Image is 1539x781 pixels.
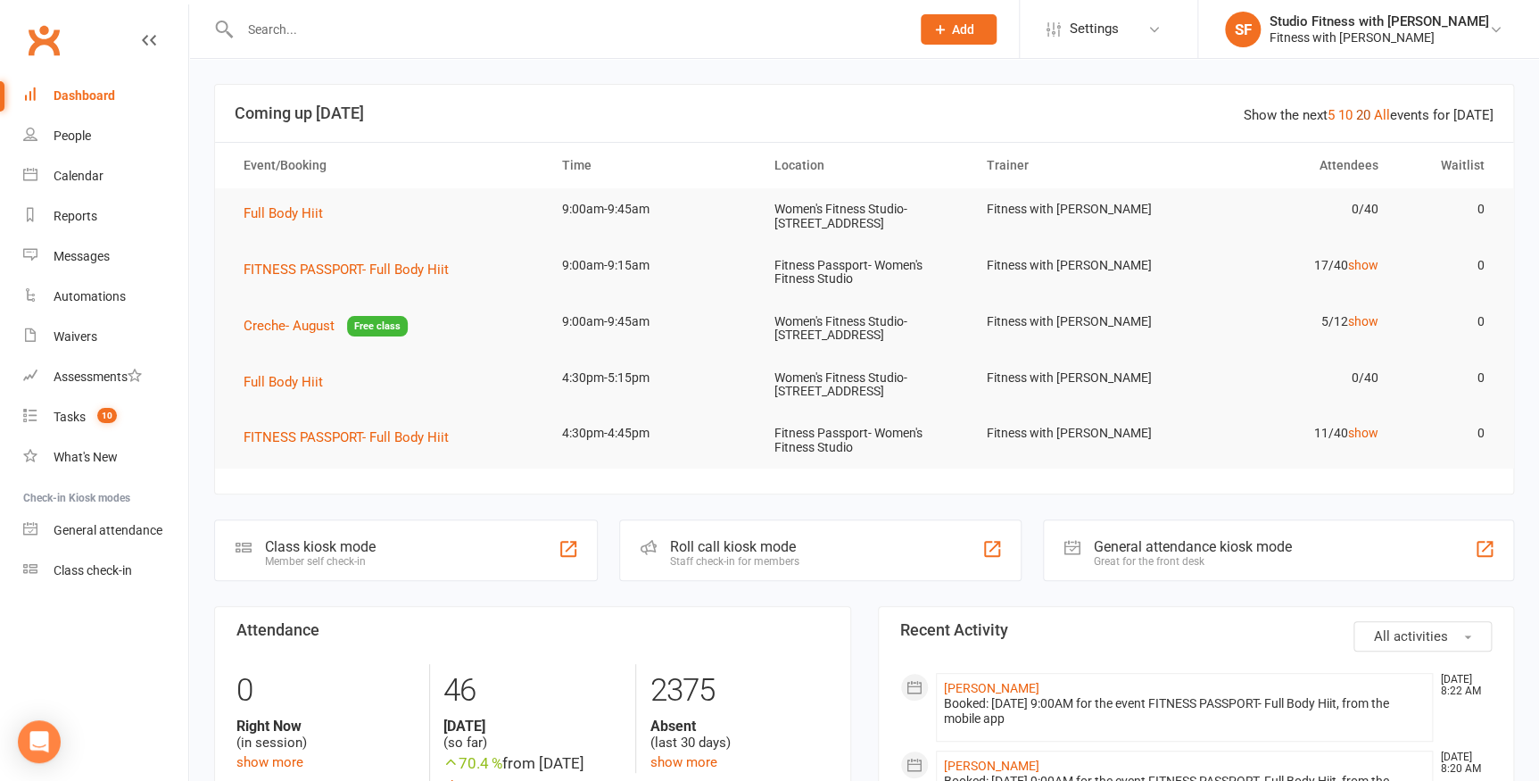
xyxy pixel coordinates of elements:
[236,621,829,639] h3: Attendance
[244,259,461,280] button: FITNESS PASSPORT- Full Body Hiit
[1244,104,1493,126] div: Show the next events for [DATE]
[443,752,622,776] div: from [DATE]
[244,374,323,390] span: Full Body Hiit
[236,664,416,718] div: 0
[1182,412,1394,454] td: 11/40
[1348,426,1378,440] a: show
[23,511,188,551] a: General attendance kiosk mode
[970,143,1182,188] th: Trainer
[1094,555,1292,568] div: Great for the front desk
[23,237,188,277] a: Messages
[1394,412,1501,454] td: 0
[235,17,898,42] input: Search...
[443,718,622,735] strong: [DATE]
[54,329,97,344] div: Waivers
[650,664,828,718] div: 2375
[1270,13,1489,29] div: Studio Fitness with [PERSON_NAME]
[1182,357,1394,399] td: 0/40
[970,357,1182,399] td: Fitness with [PERSON_NAME]
[228,143,546,188] th: Event/Booking
[443,754,502,772] span: 70.4 %
[546,412,758,454] td: 4:30pm-4:45pm
[970,188,1182,230] td: Fitness with [PERSON_NAME]
[1374,628,1448,644] span: All activities
[54,450,118,464] div: What's New
[650,718,828,735] strong: Absent
[347,316,408,336] span: Free class
[23,116,188,156] a: People
[546,245,758,287] td: 9:00am-9:15am
[944,759,1039,773] a: [PERSON_NAME]
[1394,245,1501,287] td: 0
[54,289,126,303] div: Automations
[952,22,974,37] span: Add
[1348,258,1378,272] a: show
[244,318,335,334] span: Creche- August
[23,397,188,437] a: Tasks 10
[54,370,142,384] div: Assessments
[54,88,115,103] div: Dashboard
[54,523,162,537] div: General attendance
[21,18,66,62] a: Clubworx
[1432,752,1491,775] time: [DATE] 8:20 AM
[23,196,188,237] a: Reports
[54,563,132,577] div: Class check-in
[1353,621,1492,652] button: All activities
[970,301,1182,343] td: Fitness with [PERSON_NAME]
[1338,107,1353,123] a: 10
[18,720,61,763] div: Open Intercom Messenger
[970,245,1182,287] td: Fitness with [PERSON_NAME]
[1348,314,1378,328] a: show
[54,209,97,223] div: Reports
[1328,107,1335,123] a: 5
[54,410,86,424] div: Tasks
[670,538,799,555] div: Roll call kiosk mode
[546,301,758,343] td: 9:00am-9:45am
[54,129,91,143] div: People
[23,551,188,591] a: Class kiosk mode
[1270,29,1489,46] div: Fitness with [PERSON_NAME]
[236,718,416,752] div: (in session)
[1182,188,1394,230] td: 0/40
[1394,143,1501,188] th: Waitlist
[23,156,188,196] a: Calendar
[1374,107,1390,123] a: All
[443,664,622,718] div: 46
[97,408,117,423] span: 10
[23,76,188,116] a: Dashboard
[244,429,449,445] span: FITNESS PASSPORT- Full Body Hiit
[1432,674,1491,697] time: [DATE] 8:22 AM
[244,315,408,337] button: Creche- AugustFree class
[244,205,323,221] span: Full Body Hiit
[265,555,376,568] div: Member self check-in
[1225,12,1261,47] div: SF
[23,317,188,357] a: Waivers
[1182,301,1394,343] td: 5/12
[546,188,758,230] td: 9:00am-9:45am
[1394,188,1501,230] td: 0
[1182,245,1394,287] td: 17/40
[1394,357,1501,399] td: 0
[670,555,799,568] div: Staff check-in for members
[54,249,110,263] div: Messages
[921,14,997,45] button: Add
[236,718,416,735] strong: Right Now
[944,681,1039,695] a: [PERSON_NAME]
[758,412,971,469] td: Fitness Passport- Women's Fitness Studio
[1356,107,1370,123] a: 20
[546,143,758,188] th: Time
[244,427,461,448] button: FITNESS PASSPORT- Full Body Hiit
[1394,301,1501,343] td: 0
[970,412,1182,454] td: Fitness with [PERSON_NAME]
[443,718,622,752] div: (so far)
[650,718,828,752] div: (last 30 days)
[244,203,335,224] button: Full Body Hiit
[1070,9,1119,49] span: Settings
[235,104,1493,122] h3: Coming up [DATE]
[23,357,188,397] a: Assessments
[1182,143,1394,188] th: Attendees
[900,621,1493,639] h3: Recent Activity
[1094,538,1292,555] div: General attendance kiosk mode
[244,371,335,393] button: Full Body Hiit
[23,437,188,478] a: What's New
